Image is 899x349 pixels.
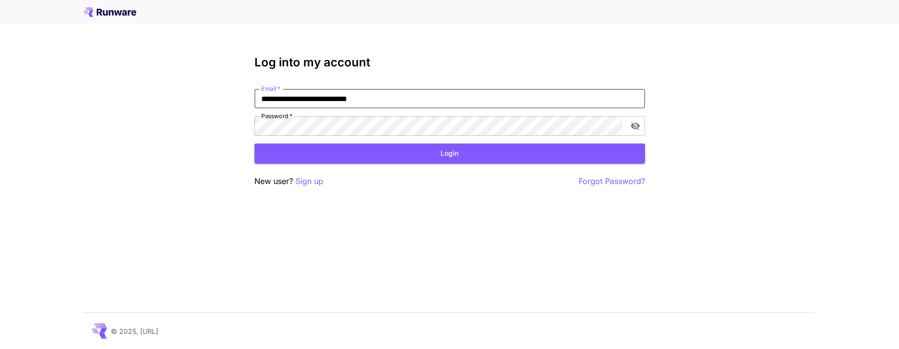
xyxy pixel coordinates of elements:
[254,144,645,164] button: Login
[111,326,158,336] p: © 2025, [URL]
[579,175,645,187] button: Forgot Password?
[254,175,323,187] p: New user?
[254,56,645,69] h3: Log into my account
[261,84,280,93] label: Email
[627,117,644,135] button: toggle password visibility
[295,175,323,187] button: Sign up
[261,112,293,120] label: Password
